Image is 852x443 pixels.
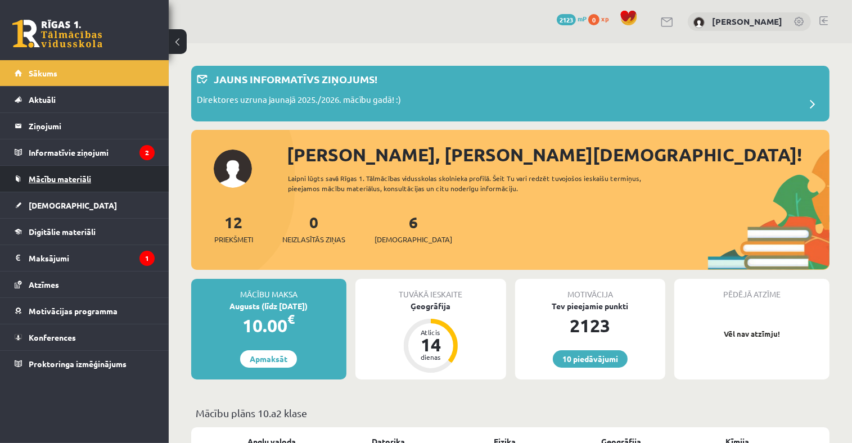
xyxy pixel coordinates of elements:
a: Konferences [15,324,155,350]
a: 0Neizlasītās ziņas [282,212,345,245]
a: Motivācijas programma [15,298,155,324]
span: Proktoringa izmēģinājums [29,359,127,369]
span: [DEMOGRAPHIC_DATA] [375,234,452,245]
legend: Ziņojumi [29,113,155,139]
a: [PERSON_NAME] [712,16,782,27]
div: 14 [414,336,448,354]
p: Mācību plāns 10.a2 klase [196,405,825,421]
span: Sākums [29,68,57,78]
span: Atzīmes [29,279,59,290]
a: 0 xp [588,14,614,23]
p: Jauns informatīvs ziņojums! [214,71,377,87]
i: 1 [139,251,155,266]
a: Apmaksāt [240,350,297,368]
a: Sākums [15,60,155,86]
div: Motivācija [515,279,666,300]
span: € [287,311,295,327]
i: 2 [139,145,155,160]
a: 12Priekšmeti [214,212,253,245]
legend: Informatīvie ziņojumi [29,139,155,165]
p: Vēl nav atzīmju! [680,328,824,340]
div: Laipni lūgts savā Rīgas 1. Tālmācības vidusskolas skolnieka profilā. Šeit Tu vari redzēt tuvojošo... [288,173,671,193]
a: Informatīvie ziņojumi2 [15,139,155,165]
span: Konferences [29,332,76,342]
div: Atlicis [414,329,448,336]
p: Direktores uzruna jaunajā 2025./2026. mācību gadā! :) [197,93,401,109]
a: Aktuāli [15,87,155,112]
legend: Maksājumi [29,245,155,271]
a: Rīgas 1. Tālmācības vidusskola [12,20,102,48]
img: Enija Kristiāna Mezīte [693,17,705,28]
a: Ģeogrāfija Atlicis 14 dienas [355,300,506,374]
div: [PERSON_NAME], [PERSON_NAME][DEMOGRAPHIC_DATA]! [287,141,830,168]
div: Pēdējā atzīme [674,279,830,300]
div: dienas [414,354,448,360]
a: Mācību materiāli [15,166,155,192]
div: 10.00 [191,312,346,339]
div: 2123 [515,312,666,339]
span: mP [578,14,587,23]
a: Digitālie materiāli [15,219,155,245]
a: 2123 mP [557,14,587,23]
span: Priekšmeti [214,234,253,245]
span: xp [601,14,608,23]
div: Tuvākā ieskaite [355,279,506,300]
div: Tev pieejamie punkti [515,300,666,312]
div: Augusts (līdz [DATE]) [191,300,346,312]
span: Motivācijas programma [29,306,118,316]
a: Atzīmes [15,272,155,297]
a: 6[DEMOGRAPHIC_DATA] [375,212,452,245]
span: Digitālie materiāli [29,227,96,237]
a: Proktoringa izmēģinājums [15,351,155,377]
a: [DEMOGRAPHIC_DATA] [15,192,155,218]
a: Ziņojumi [15,113,155,139]
a: Jauns informatīvs ziņojums! Direktores uzruna jaunajā 2025./2026. mācību gadā! :) [197,71,824,116]
a: 10 piedāvājumi [553,350,628,368]
span: Neizlasītās ziņas [282,234,345,245]
a: Maksājumi1 [15,245,155,271]
span: 2123 [557,14,576,25]
span: Mācību materiāli [29,174,91,184]
span: [DEMOGRAPHIC_DATA] [29,200,117,210]
div: Ģeogrāfija [355,300,506,312]
div: Mācību maksa [191,279,346,300]
span: 0 [588,14,599,25]
span: Aktuāli [29,94,56,105]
